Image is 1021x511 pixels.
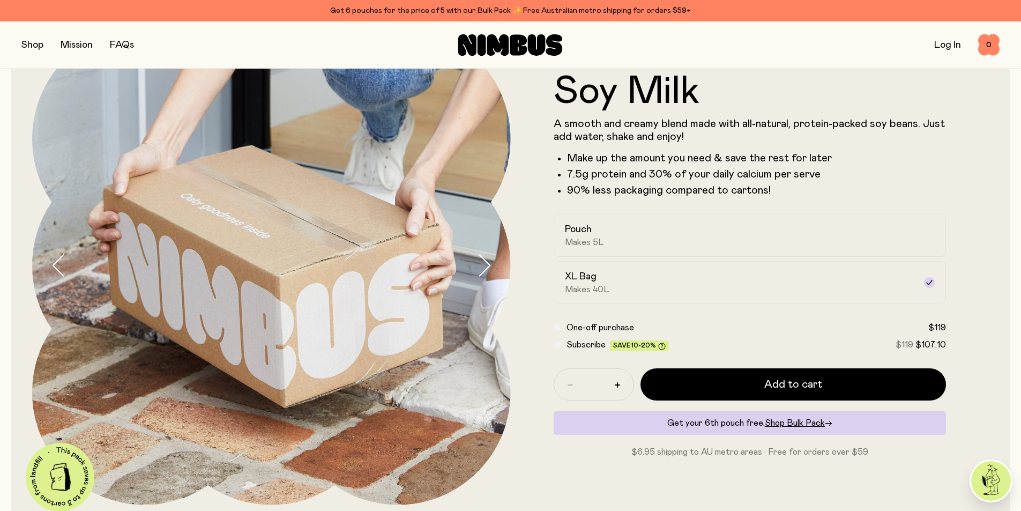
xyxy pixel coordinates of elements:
p: 90% less packaging compared to cartons! [567,184,947,197]
span: $119 [896,340,913,349]
span: Makes 5L [565,237,604,248]
img: illustration-carton.png [42,459,78,495]
button: Add to cart [640,368,947,401]
p: A smooth and creamy blend made with all-natural, protein-packed soy beans. Just add water, shake ... [554,117,947,143]
a: Shop Bulk Pack→ [765,419,832,427]
li: 7.5g protein and 30% of your daily calcium per serve [567,168,947,181]
span: $107.10 [915,340,946,349]
span: Shop Bulk Pack [765,419,825,427]
span: 10-20% [631,342,656,349]
img: agent [971,461,1011,501]
span: One-off purchase [567,323,634,332]
a: Log In [934,40,961,50]
button: 0 [978,34,1000,56]
div: Get your 6th pouch free. [554,411,947,435]
span: Add to cart [764,377,822,392]
span: $119 [928,323,946,332]
a: FAQs [110,40,134,50]
span: Subscribe [567,340,606,349]
h2: Pouch [565,223,592,236]
p: $6.95 shipping to AU metro areas · Free for orders over $59 [554,446,947,458]
h1: Soy Milk [554,72,947,111]
span: Makes 40L [565,284,609,295]
h2: XL Bag [565,270,597,283]
span: Save [613,342,666,350]
a: Mission [61,40,93,50]
div: Get 6 pouches for the price of 5 with our Bulk Pack ✨ Free Australian metro shipping for orders $59+ [21,4,1000,17]
li: Make up the amount you need & save the rest for later [567,152,947,165]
